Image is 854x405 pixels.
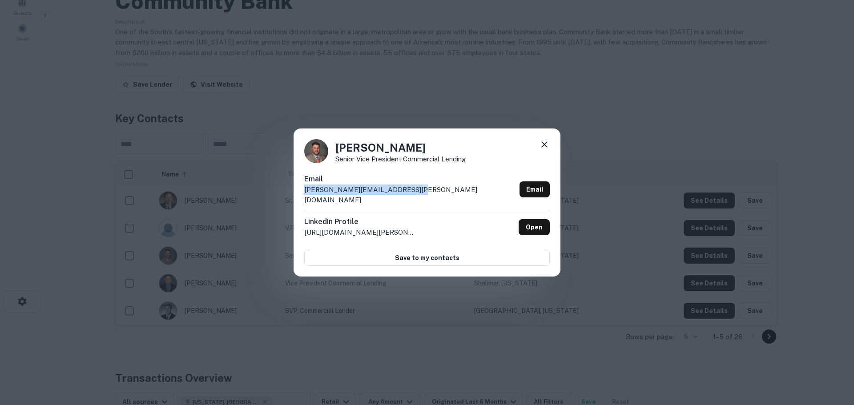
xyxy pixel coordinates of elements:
[519,219,550,235] a: Open
[304,217,415,227] h6: LinkedIn Profile
[304,184,516,205] p: [PERSON_NAME][EMAIL_ADDRESS][PERSON_NAME][DOMAIN_NAME]
[304,250,550,266] button: Save to my contacts
[304,174,516,184] h6: Email
[810,334,854,377] iframe: Chat Widget
[335,156,466,162] p: Senior Vice President Commercial Lending
[304,227,415,238] p: [URL][DOMAIN_NAME][PERSON_NAME]
[520,181,550,197] a: Email
[304,139,328,163] img: 1691713154898
[335,140,466,156] h4: [PERSON_NAME]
